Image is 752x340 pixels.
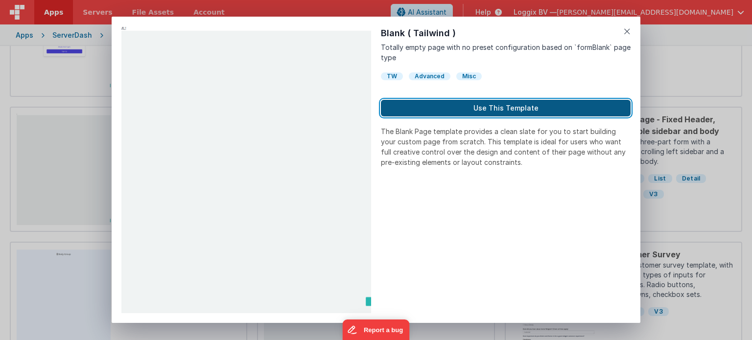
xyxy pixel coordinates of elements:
[381,100,631,116] button: Use This Template
[381,126,631,167] p: The Blank Page template provides a clean slate for you to start building your custom page from sc...
[343,319,410,340] iframe: Marker.io feedback button
[381,26,631,40] h1: Blank ( Tailwind )
[381,72,403,80] div: TW
[381,42,631,63] p: Totally empty page with no preset configuration based on `formBlank` page type
[456,72,482,80] div: Misc
[409,72,450,80] div: Advanced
